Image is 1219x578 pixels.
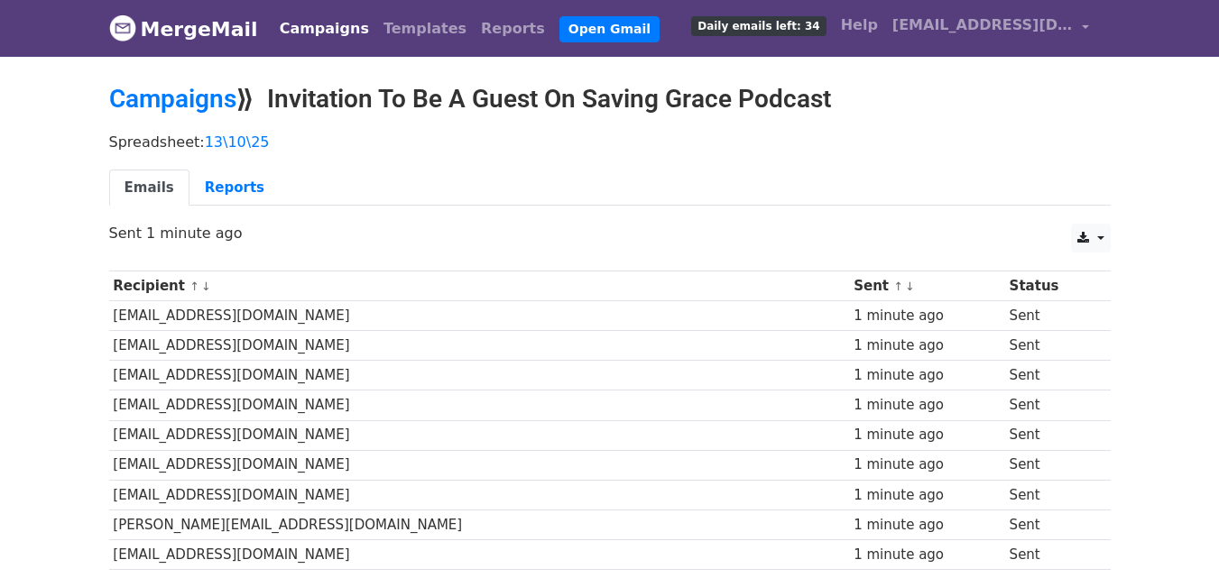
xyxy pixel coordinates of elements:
a: Open Gmail [559,16,660,42]
a: MergeMail [109,10,258,48]
td: Sent [1005,480,1097,509]
a: ↑ [893,280,903,293]
td: Sent [1005,361,1097,390]
a: ↓ [905,280,915,293]
div: 1 minute ago [854,485,1001,506]
td: [EMAIL_ADDRESS][DOMAIN_NAME] [109,450,850,480]
th: Sent [849,271,1004,301]
h2: ⟫ Invitation To Be A Guest On Saving Grace Podcast [109,84,1111,115]
div: 1 minute ago [854,515,1001,536]
span: Daily emails left: 34 [691,16,826,36]
a: Emails [109,170,189,206]
td: Sent [1005,390,1097,420]
div: 1 minute ago [854,425,1001,445]
img: MergeMail logo [109,14,136,41]
td: Sent [1005,301,1097,331]
a: Reports [474,11,552,47]
th: Recipient [109,271,850,301]
div: 1 minute ago [854,306,1001,326]
a: Campaigns [109,84,236,114]
td: [PERSON_NAME][EMAIL_ADDRESS][DOMAIN_NAME] [109,509,850,539]
a: ↑ [189,280,199,293]
td: Sent [1005,331,1097,361]
div: 1 minute ago [854,365,1001,386]
div: 1 minute ago [854,395,1001,416]
td: Sent [1005,450,1097,480]
span: [EMAIL_ADDRESS][DOMAIN_NAME] [892,14,1073,36]
td: Sent [1005,539,1097,569]
a: Daily emails left: 34 [684,7,833,43]
div: 1 minute ago [854,454,1001,475]
p: Sent 1 minute ago [109,224,1111,243]
a: 13\10\25 [205,133,270,151]
a: Reports [189,170,280,206]
th: Status [1005,271,1097,301]
td: [EMAIL_ADDRESS][DOMAIN_NAME] [109,361,850,390]
a: [EMAIL_ADDRESS][DOMAIN_NAME] [885,7,1096,50]
td: [EMAIL_ADDRESS][DOMAIN_NAME] [109,420,850,450]
div: 1 minute ago [854,335,1001,356]
a: Templates [376,11,474,47]
td: [EMAIL_ADDRESS][DOMAIN_NAME] [109,480,850,509]
a: ↓ [201,280,211,293]
td: [EMAIL_ADDRESS][DOMAIN_NAME] [109,301,850,331]
td: Sent [1005,420,1097,450]
td: [EMAIL_ADDRESS][DOMAIN_NAME] [109,331,850,361]
td: [EMAIL_ADDRESS][DOMAIN_NAME] [109,539,850,569]
a: Campaigns [272,11,376,47]
a: Help [834,7,885,43]
p: Spreadsheet: [109,133,1111,151]
div: 1 minute ago [854,545,1001,565]
td: Sent [1005,509,1097,539]
td: [EMAIL_ADDRESS][DOMAIN_NAME] [109,390,850,420]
